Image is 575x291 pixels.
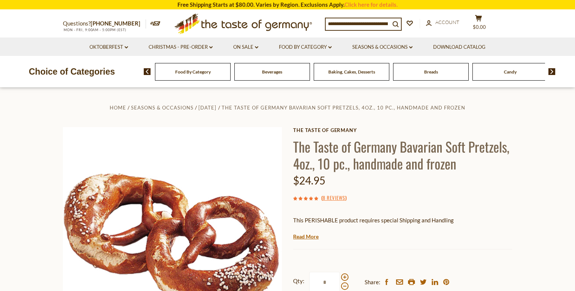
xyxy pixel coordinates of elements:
a: Breads [424,69,438,75]
span: ( ) [321,194,347,201]
span: Account [435,19,459,25]
a: Beverages [262,69,282,75]
a: Christmas - PRE-ORDER [149,43,213,51]
p: This PERISHABLE product requires special Shipping and Handling [293,216,512,225]
a: Account [426,18,459,27]
strong: Qty: [293,276,304,286]
img: previous arrow [144,68,151,75]
a: Food By Category [175,69,211,75]
a: 8 Reviews [323,194,345,202]
span: Share: [365,277,380,287]
a: Read More [293,233,319,240]
h1: The Taste of Germany Bavarian Soft Pretzels, 4oz., 10 pc., handmade and frozen [293,138,512,172]
a: Download Catalog [433,43,486,51]
a: Seasons & Occasions [131,105,194,111]
a: The Taste of Germany [293,127,512,133]
span: $24.95 [293,174,325,187]
li: We will ship this product in heat-protective packaging and ice. [300,231,512,240]
img: next arrow [548,68,556,75]
a: Baking, Cakes, Desserts [328,69,375,75]
button: $0.00 [467,15,490,33]
a: [DATE] [198,105,216,111]
a: Click here for details. [344,1,398,8]
a: Seasons & Occasions [352,43,413,51]
a: Oktoberfest [89,43,128,51]
a: [PHONE_NUMBER] [91,20,140,27]
a: Food By Category [279,43,332,51]
p: Questions? [63,19,146,28]
a: Home [110,105,126,111]
span: MON - FRI, 9:00AM - 5:00PM (EST) [63,28,127,32]
span: $0.00 [473,24,486,30]
a: Candy [504,69,517,75]
a: The Taste of Germany Bavarian Soft Pretzels, 4oz., 10 pc., handmade and frozen [222,105,465,111]
a: On Sale [233,43,258,51]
